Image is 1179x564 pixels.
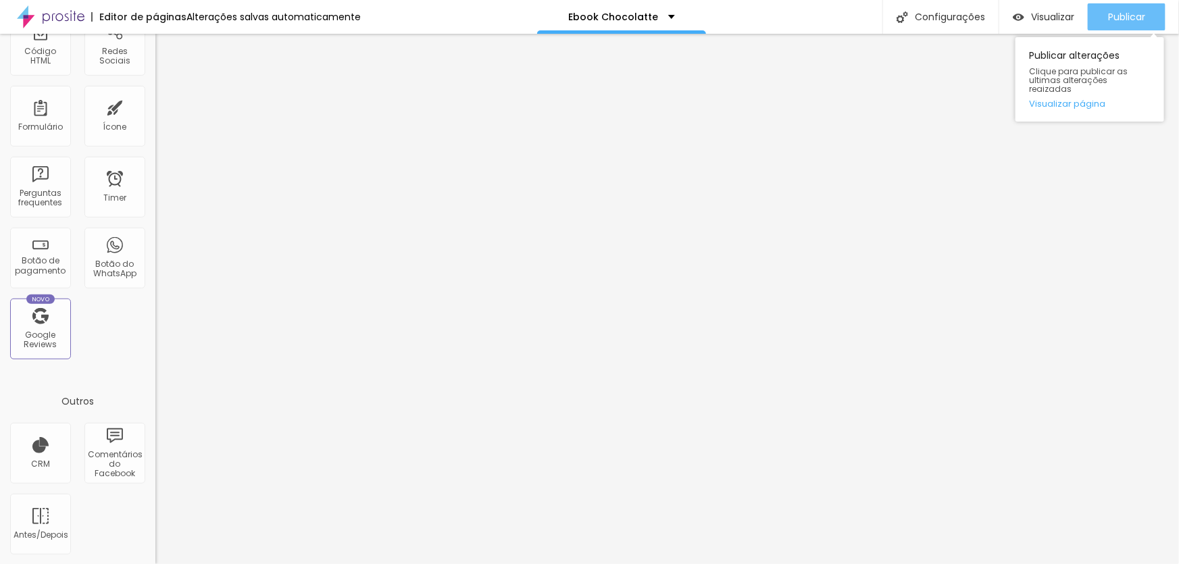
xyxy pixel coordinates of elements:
div: Formulário [18,122,63,132]
div: Botão de pagamento [14,256,67,276]
span: Publicar [1108,11,1145,22]
p: Ebook Chocolatte [568,12,658,22]
button: Visualizar [999,3,1088,30]
span: Visualizar [1031,11,1074,22]
a: Visualizar página [1029,99,1151,108]
span: Clique para publicar as ultimas alterações reaizadas [1029,67,1151,94]
div: Publicar alterações [1015,37,1164,122]
div: Google Reviews [14,330,67,350]
div: Antes/Depois [14,530,67,540]
div: Redes Sociais [88,47,141,66]
div: Alterações salvas automaticamente [186,12,361,22]
button: Publicar [1088,3,1165,30]
div: Botão do WhatsApp [88,259,141,279]
img: Icone [897,11,908,23]
div: Ícone [103,122,127,132]
div: Novo [26,294,55,304]
iframe: Editor [155,34,1179,564]
div: Timer [103,193,126,203]
img: view-1.svg [1013,11,1024,23]
div: Perguntas frequentes [14,188,67,208]
div: CRM [31,459,50,469]
div: Editor de páginas [91,12,186,22]
div: Código HTML [14,47,67,66]
div: Comentários do Facebook [88,450,141,479]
